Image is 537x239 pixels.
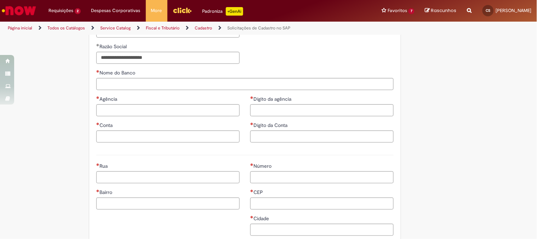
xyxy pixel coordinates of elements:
a: Página inicial [8,25,32,31]
span: Conta [99,122,114,128]
a: Service Catalog [100,25,131,31]
span: Dígito da Conta [253,122,289,128]
span: Número [253,163,273,169]
span: Bairro [99,189,114,195]
span: Requisições [48,7,73,14]
input: Número [250,171,394,183]
input: Rua [96,171,240,183]
span: Necessários [96,96,99,99]
a: Fiscal e Tributário [146,25,179,31]
span: Necessários [96,122,99,125]
span: Despesas Corporativas [91,7,141,14]
input: Conta [96,130,240,143]
span: Necessários [250,122,253,125]
ul: Trilhas de página [5,22,353,35]
input: Bairro [96,198,240,210]
p: +GenAi [226,7,243,16]
a: Solicitações de Cadastro no SAP [227,25,290,31]
span: Necessários [250,189,253,192]
input: Agência [96,104,240,116]
input: Nome do Banco [96,78,394,90]
span: Necessários [250,216,253,218]
input: Cidade [250,224,394,236]
span: Cidade [253,215,270,222]
span: [PERSON_NAME] [496,7,532,13]
span: Necessários [96,70,99,73]
span: Obrigatório Preenchido [96,44,99,46]
a: Todos os Catálogos [47,25,85,31]
span: Necessários [96,163,99,166]
span: Rascunhos [431,7,457,14]
input: Dígito da agência [250,104,394,116]
span: CS [486,8,491,13]
span: Necessários [250,96,253,99]
span: Razão Social [99,43,128,50]
span: 2 [75,8,81,14]
a: Rascunhos [425,7,457,14]
span: CEP [253,189,264,195]
div: Padroniza [202,7,243,16]
input: CEP [250,198,394,210]
span: Favoritos [388,7,407,14]
input: Dígito da Conta [250,130,394,143]
img: click_logo_yellow_360x200.png [173,5,192,16]
a: Cadastro [195,25,212,31]
input: Razão Social [96,52,240,64]
span: Agência [99,96,119,102]
span: Rua [99,163,109,169]
img: ServiceNow [1,4,37,18]
span: Nome do Banco [99,70,137,76]
span: 7 [409,8,415,14]
span: Dígito da agência [253,96,293,102]
span: Necessários [96,189,99,192]
span: Necessários [250,163,253,166]
span: More [151,7,162,14]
